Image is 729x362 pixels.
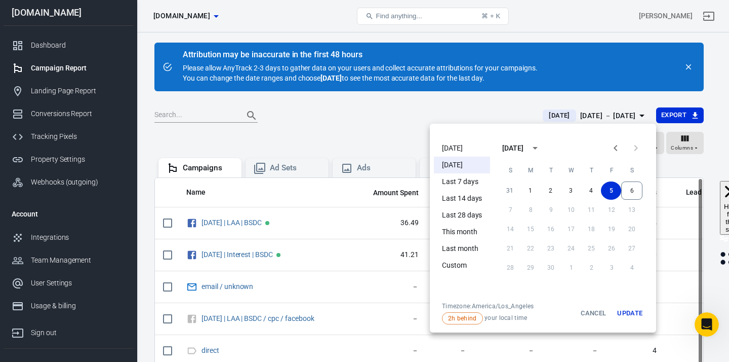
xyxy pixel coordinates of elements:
li: [DATE] [434,157,490,173]
button: Previous month [605,138,626,158]
div: Timezone: America/Los_Angeles [442,302,534,310]
li: Custom [434,257,490,274]
button: Update [614,302,646,324]
button: calendar view is open, switch to year view [526,139,544,157]
div: [DATE] [502,143,523,154]
span: Friday [602,160,621,180]
button: 31 [500,182,520,200]
span: Thursday [582,160,600,180]
span: Tuesday [542,160,560,180]
button: 5 [601,182,621,200]
button: 1 [520,182,540,200]
li: Last 7 days [434,173,490,190]
li: Last 28 days [434,207,490,224]
span: your local time [442,312,534,324]
span: Monday [521,160,540,180]
span: Wednesday [562,160,580,180]
button: 3 [560,182,581,200]
li: Last 14 days [434,190,490,207]
span: Saturday [623,160,641,180]
iframe: Intercom live chat [695,312,719,337]
li: [DATE] [434,140,490,157]
li: This month [434,224,490,240]
button: 4 [581,182,601,200]
button: 2 [540,182,560,200]
span: 2h behind [444,314,480,323]
button: Cancel [577,302,610,324]
span: Sunday [501,160,519,180]
button: 6 [621,182,642,200]
li: Last month [434,240,490,257]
